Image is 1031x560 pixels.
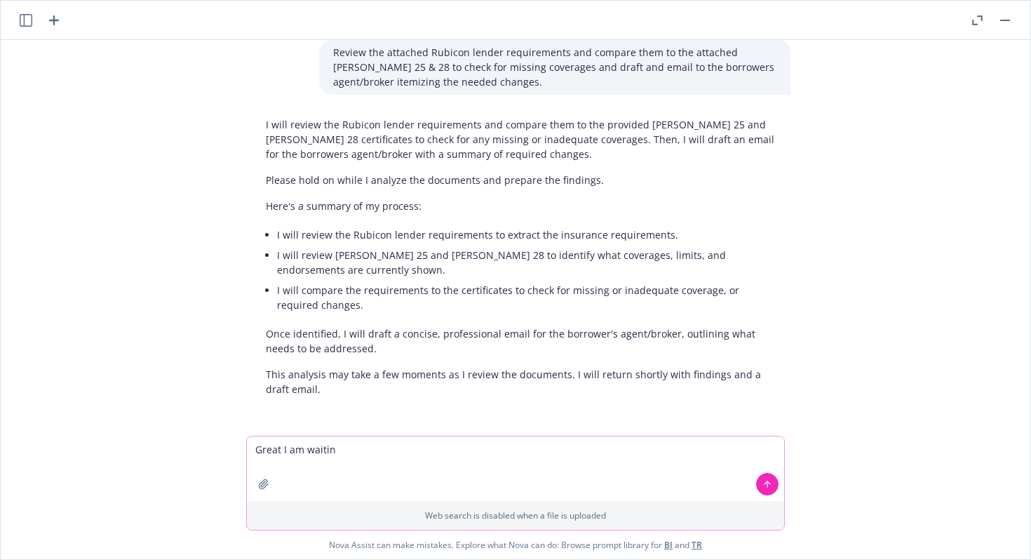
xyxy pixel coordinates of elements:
p: Web search is disabled when a file is uploaded [255,509,776,521]
li: I will review the Rubicon lender requirements to extract the insurance requirements. [277,225,776,245]
li: I will review [PERSON_NAME] 25 and [PERSON_NAME] 28 to identify what coverages, limits, and endor... [277,245,776,280]
a: BI [664,539,673,551]
p: Here's a summary of my process: [266,199,776,213]
p: I will review the Rubicon lender requirements and compare them to the provided [PERSON_NAME] 25 a... [266,117,776,161]
p: Review the attached Rubicon lender requirements and compare them to the attached [PERSON_NAME] 25... [333,45,776,89]
p: Please hold on while I analyze the documents and prepare the findings. [266,173,776,187]
a: TR [692,539,702,551]
span: Nova Assist can make mistakes. Explore what Nova can do: Browse prompt library for and [329,531,702,559]
li: I will compare the requirements to the certificates to check for missing or inadequate coverage, ... [277,280,776,315]
textarea: Great I am waiti [247,436,784,501]
p: This analysis may take a few moments as I review the documents. I will return shortly with findin... [266,367,776,396]
p: Once identified, I will draft a concise, professional email for the borrower's agent/broker, outl... [266,326,776,356]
